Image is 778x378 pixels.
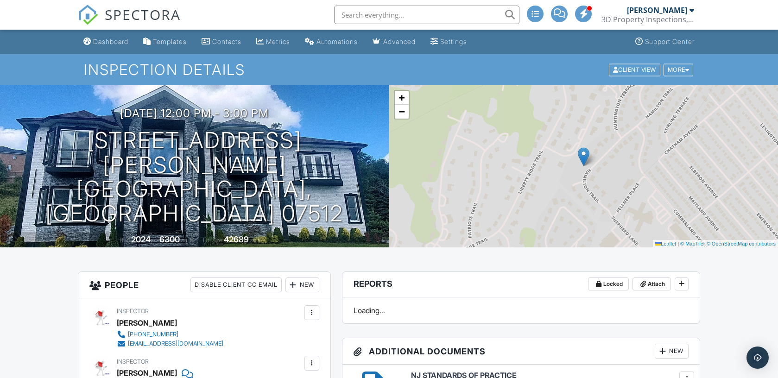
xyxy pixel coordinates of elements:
[285,277,319,292] div: New
[80,33,132,50] a: Dashboard
[334,6,519,24] input: Search everything...
[398,106,405,117] span: −
[369,33,419,50] a: Advanced
[78,5,98,25] img: The Best Home Inspection Software - Spectora
[15,128,374,226] h1: [STREET_ADDRESS][PERSON_NAME] [GEOGRAPHIC_DATA], [GEOGRAPHIC_DATA] 07512
[253,33,294,50] a: Metrics
[120,107,269,120] h3: [DATE] 12:00 pm - 3:00 pm
[383,38,416,45] div: Advanced
[707,241,776,246] a: © OpenStreetMap contributors
[203,237,222,244] span: Lot Size
[153,38,187,45] div: Templates
[117,316,177,330] div: [PERSON_NAME]
[266,38,290,45] div: Metrics
[427,33,471,50] a: Settings
[120,237,130,244] span: Built
[677,241,679,246] span: |
[198,33,245,50] a: Contacts
[78,13,181,32] a: SPECTORA
[117,339,223,348] a: [EMAIL_ADDRESS][DOMAIN_NAME]
[131,234,151,244] div: 2024
[78,272,330,298] h3: People
[395,105,409,119] a: Zoom out
[117,358,149,365] span: Inspector
[190,277,282,292] div: Disable Client CC Email
[212,38,241,45] div: Contacts
[632,33,698,50] a: Support Center
[655,344,689,359] div: New
[128,340,223,347] div: [EMAIL_ADDRESS][DOMAIN_NAME]
[301,33,361,50] a: Automations (Basic)
[655,241,676,246] a: Leaflet
[645,38,695,45] div: Support Center
[117,308,149,315] span: Inspector
[128,331,178,338] div: [PHONE_NUMBER]
[181,237,194,244] span: sq. ft.
[601,15,694,24] div: 3D Property Inspections, LLC
[159,234,180,244] div: 6300
[664,63,694,76] div: More
[224,234,249,244] div: 42689
[680,241,705,246] a: © MapTiler
[627,6,687,15] div: [PERSON_NAME]
[105,5,181,24] span: SPECTORA
[608,66,663,73] a: Client View
[578,147,589,166] img: Marker
[398,92,405,103] span: +
[84,62,695,78] h1: Inspection Details
[139,33,190,50] a: Templates
[395,91,409,105] a: Zoom in
[117,330,223,339] a: [PHONE_NUMBER]
[93,38,128,45] div: Dashboard
[746,346,769,369] div: Open Intercom Messenger
[609,63,660,76] div: Client View
[250,237,262,244] span: sq.ft.
[316,38,358,45] div: Automations
[440,38,467,45] div: Settings
[342,338,700,365] h3: Additional Documents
